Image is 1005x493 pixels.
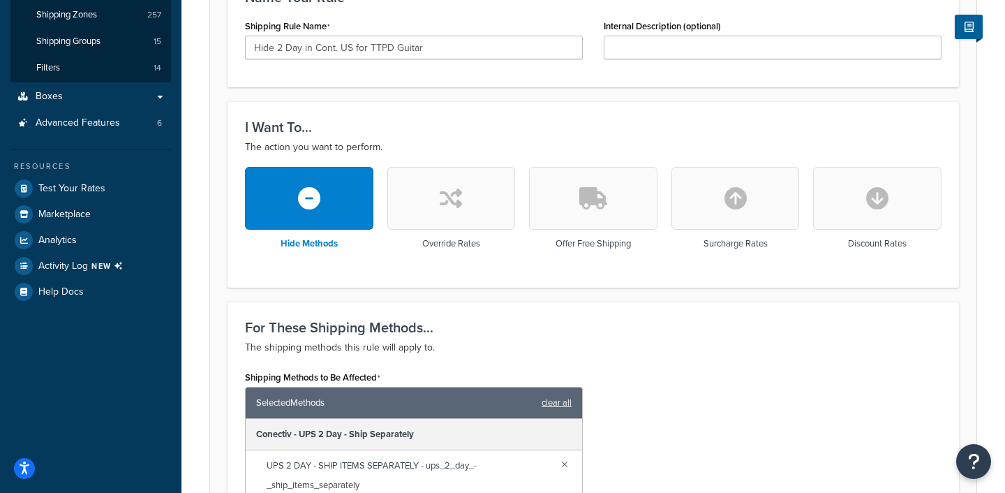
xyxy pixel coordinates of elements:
[36,36,100,47] span: Shipping Groups
[848,239,907,249] h3: Discount Rates
[10,279,171,304] a: Help Docs
[10,29,171,54] li: Shipping Groups
[36,62,60,74] span: Filters
[10,29,171,54] a: Shipping Groups15
[604,21,721,31] label: Internal Description (optional)
[245,21,330,32] label: Shipping Rule Name
[422,239,480,249] h3: Override Rates
[542,393,572,413] a: clear all
[38,286,84,298] span: Help Docs
[556,239,631,249] h3: Offer Free Shipping
[245,372,380,383] label: Shipping Methods to Be Affected
[10,84,171,110] a: Boxes
[10,253,171,279] li: [object Object]
[10,110,171,136] a: Advanced Features6
[10,55,171,81] a: Filters14
[147,9,161,21] span: 257
[10,176,171,201] a: Test Your Rates
[36,91,63,103] span: Boxes
[245,339,941,356] p: The shipping methods this rule will apply to.
[10,55,171,81] li: Filters
[38,209,91,221] span: Marketplace
[10,202,171,227] a: Marketplace
[157,117,162,129] span: 6
[281,239,338,249] h3: Hide Methods
[154,62,161,74] span: 14
[36,9,97,21] span: Shipping Zones
[245,139,941,156] p: The action you want to perform.
[38,183,105,195] span: Test Your Rates
[245,119,941,135] h3: I Want To...
[256,393,535,413] span: Selected Methods
[245,320,941,335] h3: For These Shipping Methods...
[10,2,171,28] li: Shipping Zones
[10,110,171,136] li: Advanced Features
[956,444,991,479] button: Open Resource Center
[91,260,128,272] span: NEW
[36,117,120,129] span: Advanced Features
[10,2,171,28] a: Shipping Zones257
[955,15,983,39] button: Show Help Docs
[10,228,171,253] a: Analytics
[703,239,768,249] h3: Surcharge Rates
[10,161,171,172] div: Resources
[246,419,582,450] div: Conectiv - UPS 2 Day - Ship Separately
[38,257,128,275] span: Activity Log
[10,253,171,279] a: Activity LogNEW
[154,36,161,47] span: 15
[38,235,77,246] span: Analytics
